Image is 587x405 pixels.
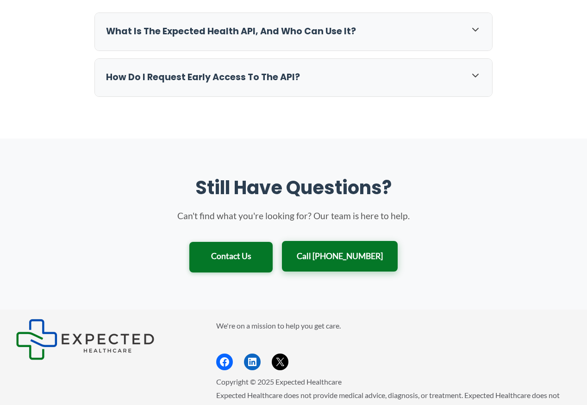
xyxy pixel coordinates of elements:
[95,59,492,96] div: How do I request early access to the API?
[189,242,273,273] a: Contact Us
[118,209,469,223] p: Can't find what you're looking for? Our team is here to help.
[216,377,342,386] span: Copyright © 2025 Expected Healthcare
[118,176,469,200] h2: Still Have Questions?
[216,319,571,333] p: We're on a mission to help you get care.
[106,71,461,84] h3: How do I request early access to the API?
[95,13,492,51] div: What is the Expected Health API, and who can use it?
[16,319,193,360] aside: Footer Widget 1
[282,241,398,272] a: Call [PHONE_NUMBER]
[216,319,571,370] aside: Footer Widget 2
[106,25,461,38] h3: What is the Expected Health API, and who can use it?
[16,319,155,360] img: Expected Healthcare Logo - side, dark font, small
